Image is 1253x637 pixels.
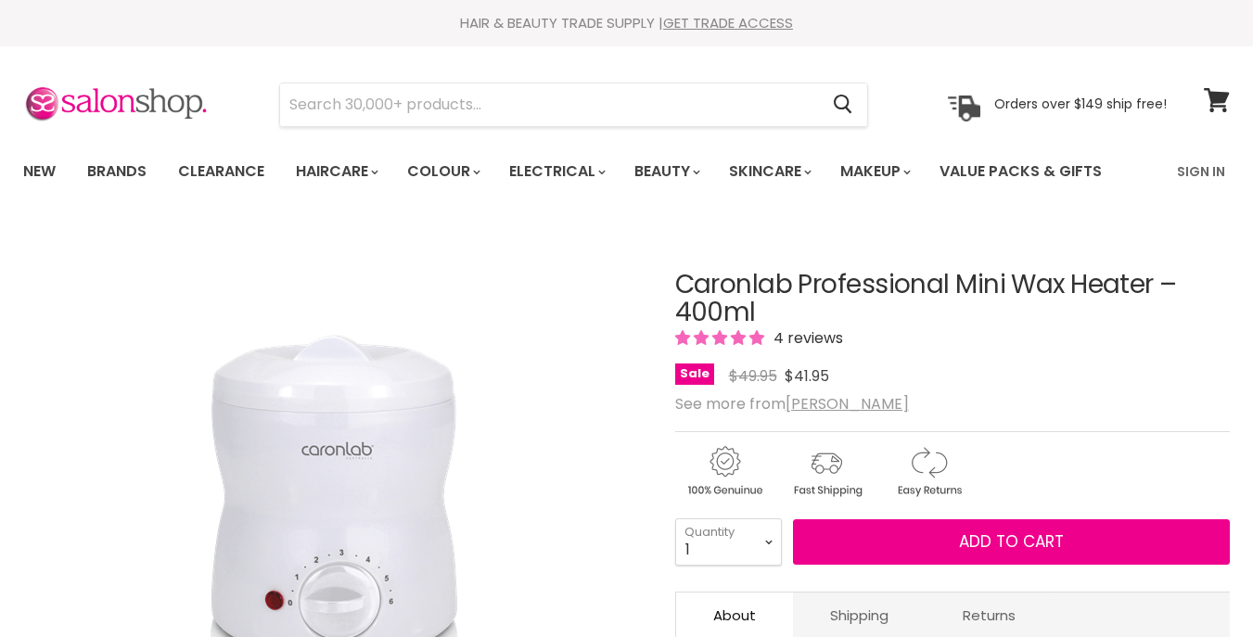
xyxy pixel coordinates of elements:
span: 4.75 stars [675,327,768,349]
span: $41.95 [785,365,829,387]
p: Orders over $149 ship free! [994,96,1167,112]
span: Add to cart [959,530,1064,553]
span: See more from [675,393,909,414]
button: Add to cart [793,519,1230,566]
input: Search [280,83,818,126]
a: Skincare [715,152,823,191]
img: shipping.gif [777,443,876,500]
a: New [9,152,70,191]
a: Beauty [620,152,711,191]
select: Quantity [675,518,782,565]
span: Sale [675,363,714,385]
img: returns.gif [879,443,978,500]
a: Haircare [282,152,390,191]
a: Makeup [826,152,922,191]
a: Clearance [164,152,278,191]
a: GET TRADE ACCESS [663,13,793,32]
a: Value Packs & Gifts [926,152,1116,191]
a: Sign In [1166,152,1236,191]
a: Electrical [495,152,617,191]
h1: Caronlab Professional Mini Wax Heater – 400ml [675,271,1230,328]
form: Product [279,83,868,127]
img: genuine.gif [675,443,774,500]
a: [PERSON_NAME] [786,393,909,414]
button: Search [818,83,867,126]
span: $49.95 [729,365,777,387]
ul: Main menu [9,145,1141,198]
span: 4 reviews [768,327,843,349]
a: Colour [393,152,492,191]
a: Brands [73,152,160,191]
